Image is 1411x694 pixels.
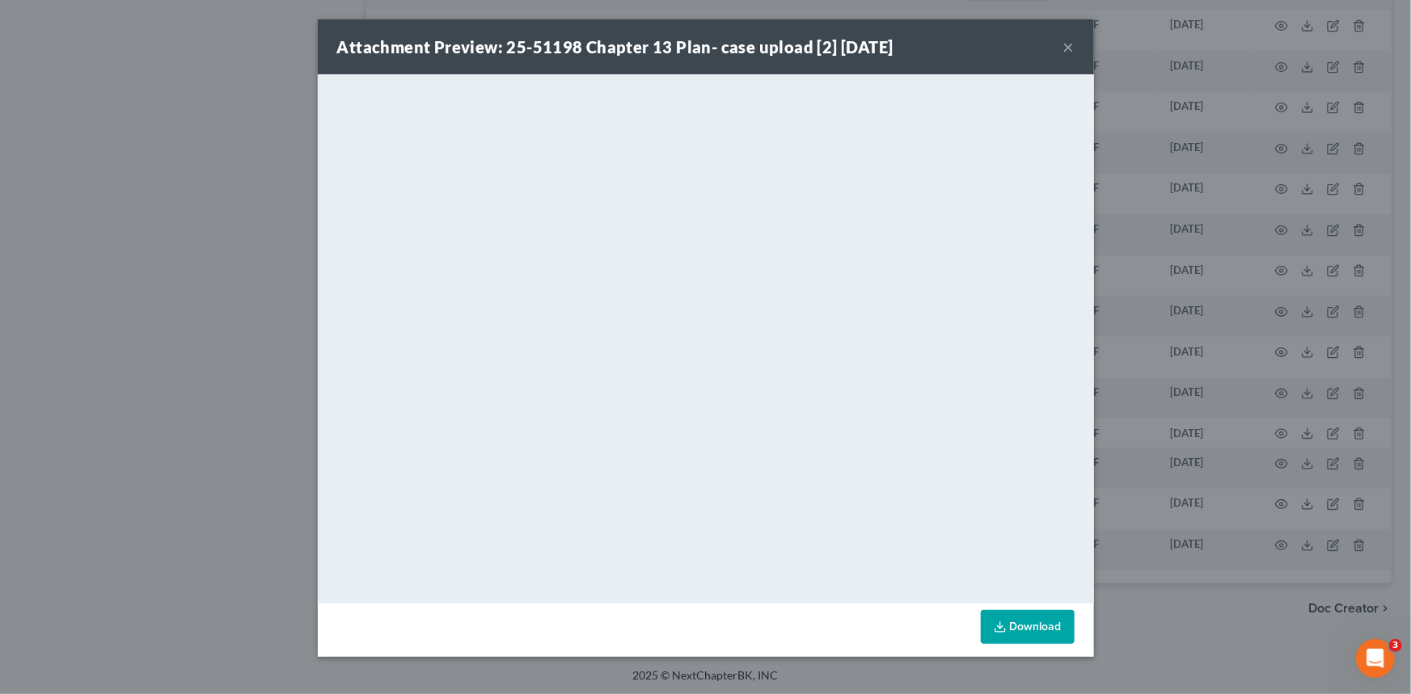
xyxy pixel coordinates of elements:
span: 3 [1389,639,1402,652]
a: Download [981,610,1075,644]
strong: Attachment Preview: 25-51198 Chapter 13 Plan- case upload [2] [DATE] [337,37,893,57]
iframe: <object ng-attr-data='[URL][DOMAIN_NAME]' type='application/pdf' width='100%' height='650px'></ob... [318,74,1094,599]
button: × [1063,37,1075,57]
iframe: Intercom live chat [1356,639,1395,678]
